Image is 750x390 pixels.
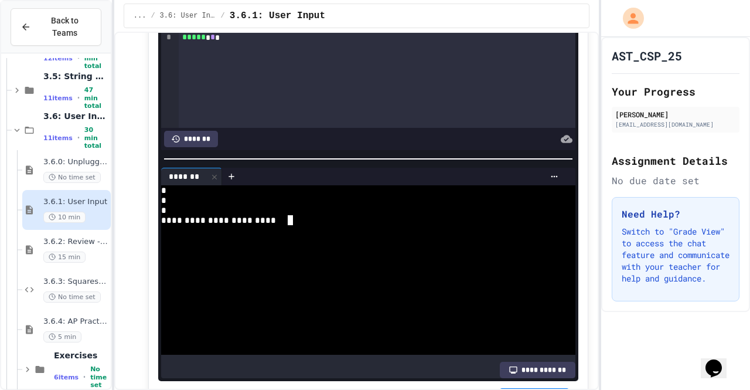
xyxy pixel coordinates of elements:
span: Back to Teams [38,15,91,39]
span: ... [134,11,146,21]
h1: AST_CSP_25 [612,48,682,64]
span: 3.6.4: AP Practice - User Input [43,317,108,327]
span: • [77,53,80,63]
span: 3.6.1: User Input [43,197,108,207]
span: • [83,372,86,382]
span: / [151,11,155,21]
iframe: chat widget [701,343,738,378]
div: [EMAIL_ADDRESS][DOMAIN_NAME] [615,120,736,129]
span: • [77,93,80,103]
span: 15 min [43,252,86,263]
span: 3.6.1: User Input [230,9,325,23]
span: 6 items [54,374,79,381]
span: No time set [43,291,101,303]
p: Switch to "Grade View" to access the chat feature and communicate with your teacher for help and ... [622,226,729,284]
span: 10 min [43,212,86,223]
span: 11 items [43,94,73,102]
span: 11 items [43,134,73,142]
span: No time set [90,365,108,389]
span: No time set [43,172,101,183]
span: 3.6.2: Review - User Input [43,237,108,247]
div: No due date set [612,174,739,188]
span: 47 min total [84,86,108,110]
span: 3.6.0: Unplugged Activity - User Input [43,157,108,167]
span: 3.6.3: Squares and Circles [43,277,108,287]
h3: Need Help? [622,207,729,221]
span: 3.5: String Operators [43,71,108,82]
h2: Your Progress [612,83,739,100]
span: 49 min total [84,46,108,70]
button: Back to Teams [11,8,101,46]
span: / [221,11,225,21]
span: Exercises [54,350,108,361]
div: [PERSON_NAME] [615,109,736,120]
h2: Assignment Details [612,152,739,169]
span: 30 min total [84,126,108,150]
span: 5 min [43,331,81,342]
span: 12 items [43,55,73,62]
span: • [77,133,80,143]
span: 3.6: User Input [160,11,216,21]
div: My Account [611,5,647,32]
span: 3.6: User Input [43,111,108,121]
